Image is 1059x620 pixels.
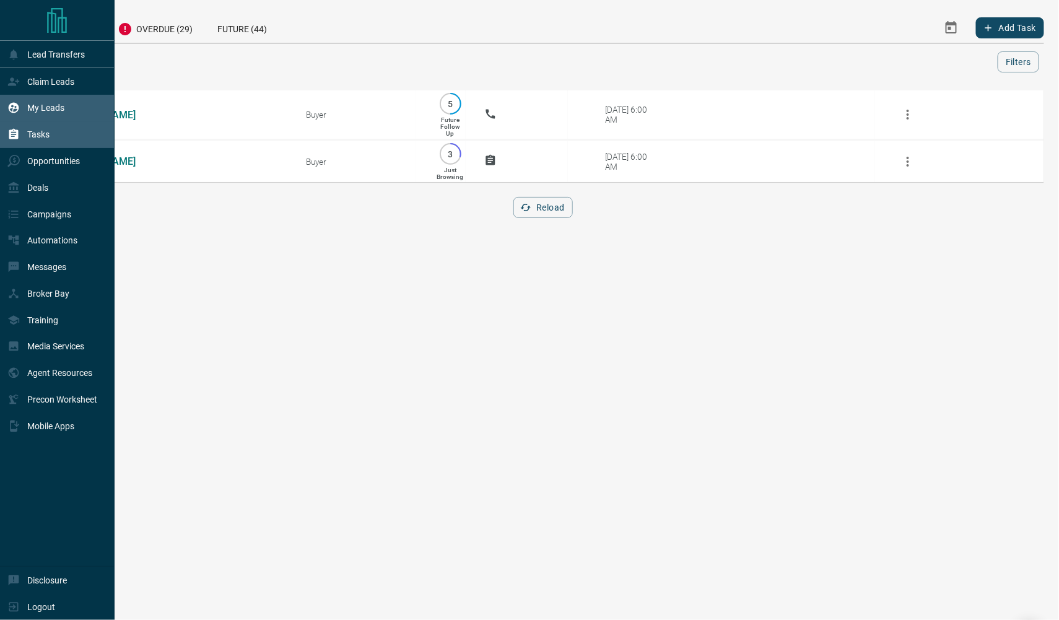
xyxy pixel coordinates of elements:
[446,99,455,108] p: 5
[306,157,416,167] div: Buyer
[437,167,463,180] p: Just Browsing
[306,110,416,120] div: Buyer
[936,13,966,43] button: Select Date Range
[976,17,1044,38] button: Add Task
[513,197,572,218] button: Reload
[440,116,460,137] p: Future Follow Up
[446,149,455,159] p: 3
[205,12,279,43] div: Future (44)
[605,152,658,172] div: [DATE] 6:00 AM
[998,51,1039,72] button: Filters
[105,12,205,43] div: Overdue (29)
[605,105,658,124] div: [DATE] 6:00 AM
